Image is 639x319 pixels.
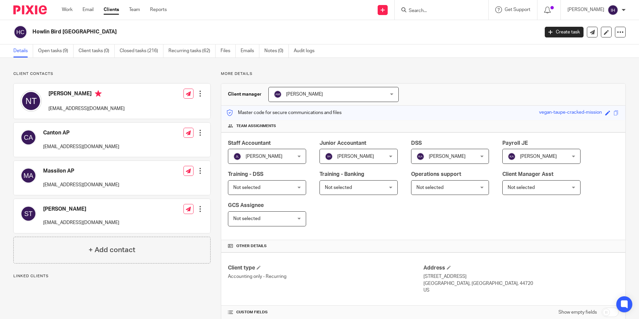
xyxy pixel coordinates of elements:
a: Audit logs [294,44,319,58]
img: svg%3E [13,25,27,39]
img: svg%3E [608,5,618,15]
span: Training - Banking [319,172,364,177]
span: Operations support [411,172,461,177]
span: Junior Accountant [319,140,366,146]
label: Show empty fields [558,309,597,316]
h3: Client manager [228,91,262,98]
input: Search [408,8,468,14]
span: Not selected [233,216,260,221]
a: Files [221,44,236,58]
a: Open tasks (9) [38,44,74,58]
img: svg%3E [416,152,424,161]
p: Accounting only - Recurring [228,273,423,280]
img: svg%3E [20,168,36,184]
span: Not selected [416,185,443,190]
img: svg%3E [20,90,42,112]
h2: Howlin Bird [GEOGRAPHIC_DATA] [32,28,434,35]
a: Team [129,6,140,13]
span: [PERSON_NAME] [429,154,466,159]
h4: Canton AP [43,129,119,136]
img: svg%3E [274,90,282,98]
span: Other details [236,243,267,249]
span: Team assignments [236,123,276,129]
span: Payroll JE [502,140,528,146]
a: Details [13,44,33,58]
a: Email [83,6,94,13]
span: [PERSON_NAME] [520,154,557,159]
p: [GEOGRAPHIC_DATA], [GEOGRAPHIC_DATA], 44720 [423,280,619,287]
span: [PERSON_NAME] [246,154,282,159]
a: Create task [545,27,584,37]
a: Closed tasks (216) [120,44,163,58]
h4: Client type [228,264,423,272]
a: Emails [241,44,259,58]
span: Training - DSS [228,172,263,177]
div: vegan-taupe-cracked-mission [539,109,602,117]
a: Clients [104,6,119,13]
a: Client tasks (0) [79,44,115,58]
p: [EMAIL_ADDRESS][DOMAIN_NAME] [43,182,119,188]
span: Not selected [508,185,535,190]
span: [PERSON_NAME] [286,92,323,97]
span: GCS Assignee [228,203,264,208]
p: [EMAIL_ADDRESS][DOMAIN_NAME] [43,143,119,150]
p: Client contacts [13,71,211,77]
span: Not selected [233,185,260,190]
span: DSS [411,140,422,146]
h4: Address [423,264,619,272]
img: svg%3E [20,129,36,145]
img: svg%3E [20,206,36,222]
h4: CUSTOM FIELDS [228,310,423,315]
span: Client Manager Asst [502,172,553,177]
img: Pixie [13,5,47,14]
h4: Massilon AP [43,168,119,175]
span: Get Support [505,7,530,12]
p: [EMAIL_ADDRESS][DOMAIN_NAME] [48,105,125,112]
img: svg%3E [233,152,241,161]
a: Notes (0) [264,44,289,58]
p: [STREET_ADDRESS] [423,273,619,280]
p: Linked clients [13,274,211,279]
span: Staff Accountant [228,140,271,146]
h4: [PERSON_NAME] [48,90,125,99]
p: US [423,287,619,294]
p: [PERSON_NAME] [567,6,604,13]
img: svg%3E [508,152,516,161]
a: Work [62,6,73,13]
p: Master code for secure communications and files [226,109,342,116]
a: Recurring tasks (62) [168,44,216,58]
span: Not selected [325,185,352,190]
h4: [PERSON_NAME] [43,206,119,213]
i: Primary [95,90,102,97]
p: More details [221,71,626,77]
a: Reports [150,6,167,13]
p: [EMAIL_ADDRESS][DOMAIN_NAME] [43,219,119,226]
img: svg%3E [325,152,333,161]
span: [PERSON_NAME] [337,154,374,159]
h4: + Add contact [89,245,135,255]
